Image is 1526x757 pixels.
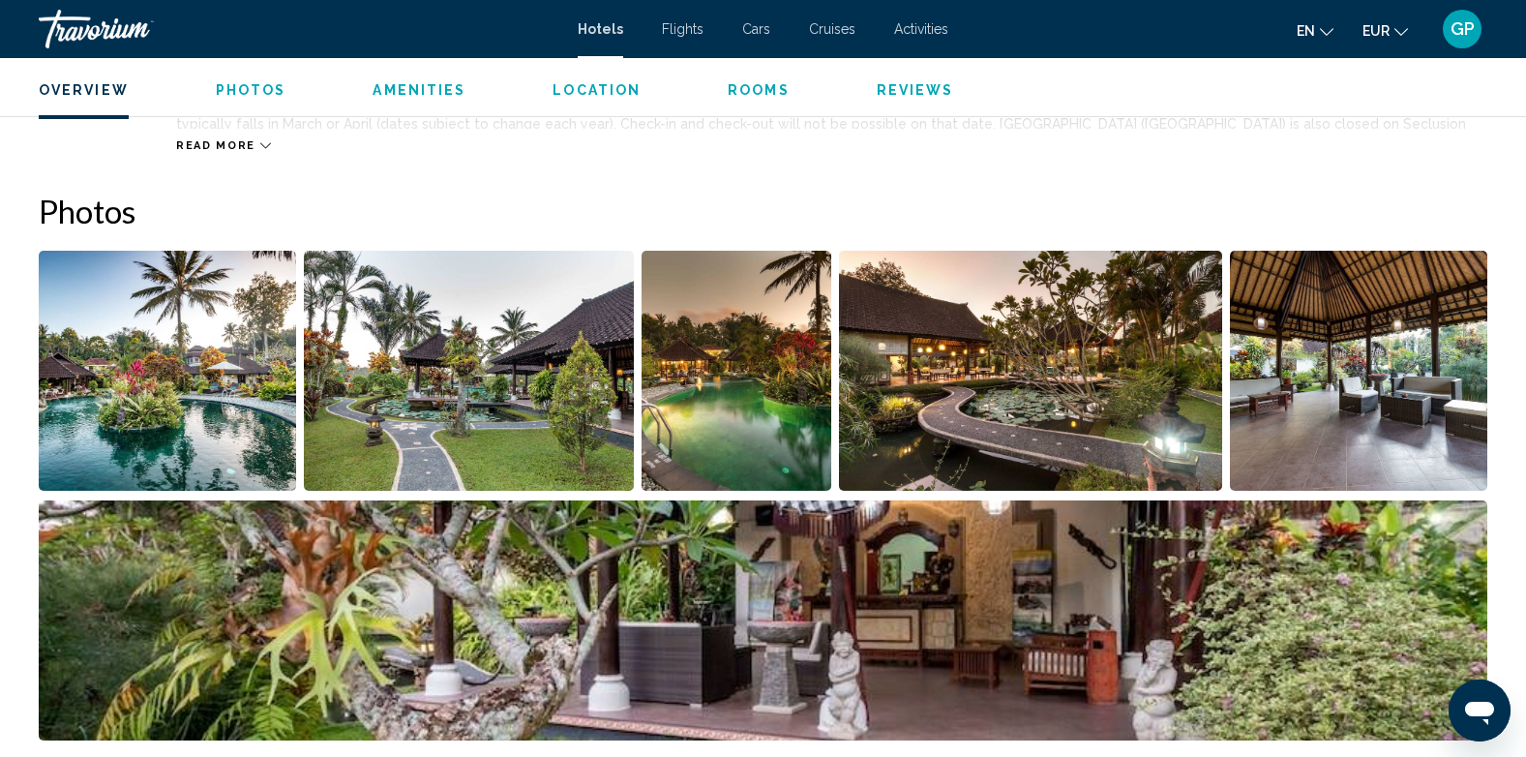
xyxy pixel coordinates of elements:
span: GP [1451,19,1475,39]
button: Open full-screen image slider [839,250,1222,492]
iframe: Bouton de lancement de la fenêtre de messagerie [1449,680,1511,742]
button: Open full-screen image slider [1230,250,1487,492]
a: Cars [742,21,770,37]
button: Amenities [373,81,465,99]
button: Open full-screen image slider [39,250,296,492]
button: Location [553,81,641,99]
span: EUR [1362,23,1390,39]
span: Overview [39,82,129,98]
a: Flights [662,21,703,37]
button: Overview [39,81,129,99]
button: Change currency [1362,16,1408,45]
button: Read more [176,138,271,153]
button: Photos [216,81,286,99]
h2: Photos [39,192,1487,230]
span: Reviews [877,82,954,98]
span: Location [553,82,641,98]
a: Activities [894,21,948,37]
button: Rooms [728,81,790,99]
span: Photos [216,82,286,98]
button: Open full-screen image slider [39,500,1487,742]
span: Amenities [373,82,465,98]
span: Read more [176,139,255,152]
button: Open full-screen image slider [304,250,634,492]
span: en [1297,23,1315,39]
a: Hotels [578,21,623,37]
button: User Menu [1437,9,1487,49]
a: Cruises [809,21,855,37]
button: Open full-screen image slider [642,250,831,492]
button: Change language [1297,16,1333,45]
a: Travorium [39,10,558,48]
span: Rooms [728,82,790,98]
button: Reviews [877,81,954,99]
